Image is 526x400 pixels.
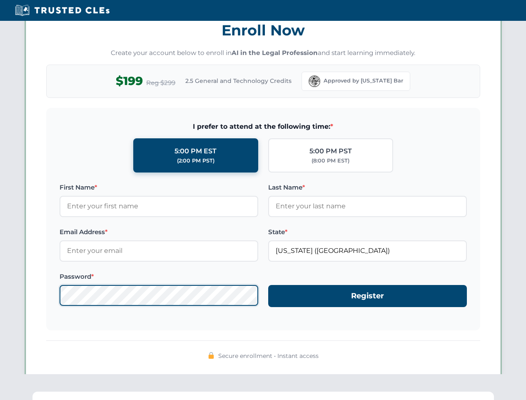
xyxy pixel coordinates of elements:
[46,17,480,43] h3: Enroll Now
[116,72,143,90] span: $199
[218,351,319,360] span: Secure enrollment • Instant access
[60,227,258,237] label: Email Address
[60,272,258,282] label: Password
[309,146,352,157] div: 5:00 PM PST
[175,146,217,157] div: 5:00 PM EST
[185,76,292,85] span: 2.5 General and Technology Credits
[268,196,467,217] input: Enter your last name
[312,157,349,165] div: (8:00 PM EST)
[268,240,467,261] input: Florida (FL)
[268,285,467,307] button: Register
[177,157,214,165] div: (2:00 PM PST)
[60,240,258,261] input: Enter your email
[46,48,480,58] p: Create your account below to enroll in and start learning immediately.
[146,78,175,88] span: Reg $299
[60,182,258,192] label: First Name
[232,49,318,57] strong: AI in the Legal Profession
[309,75,320,87] img: Florida Bar
[60,121,467,132] span: I prefer to attend at the following time:
[324,77,403,85] span: Approved by [US_STATE] Bar
[12,4,112,17] img: Trusted CLEs
[268,227,467,237] label: State
[268,182,467,192] label: Last Name
[208,352,214,359] img: 🔒
[60,196,258,217] input: Enter your first name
